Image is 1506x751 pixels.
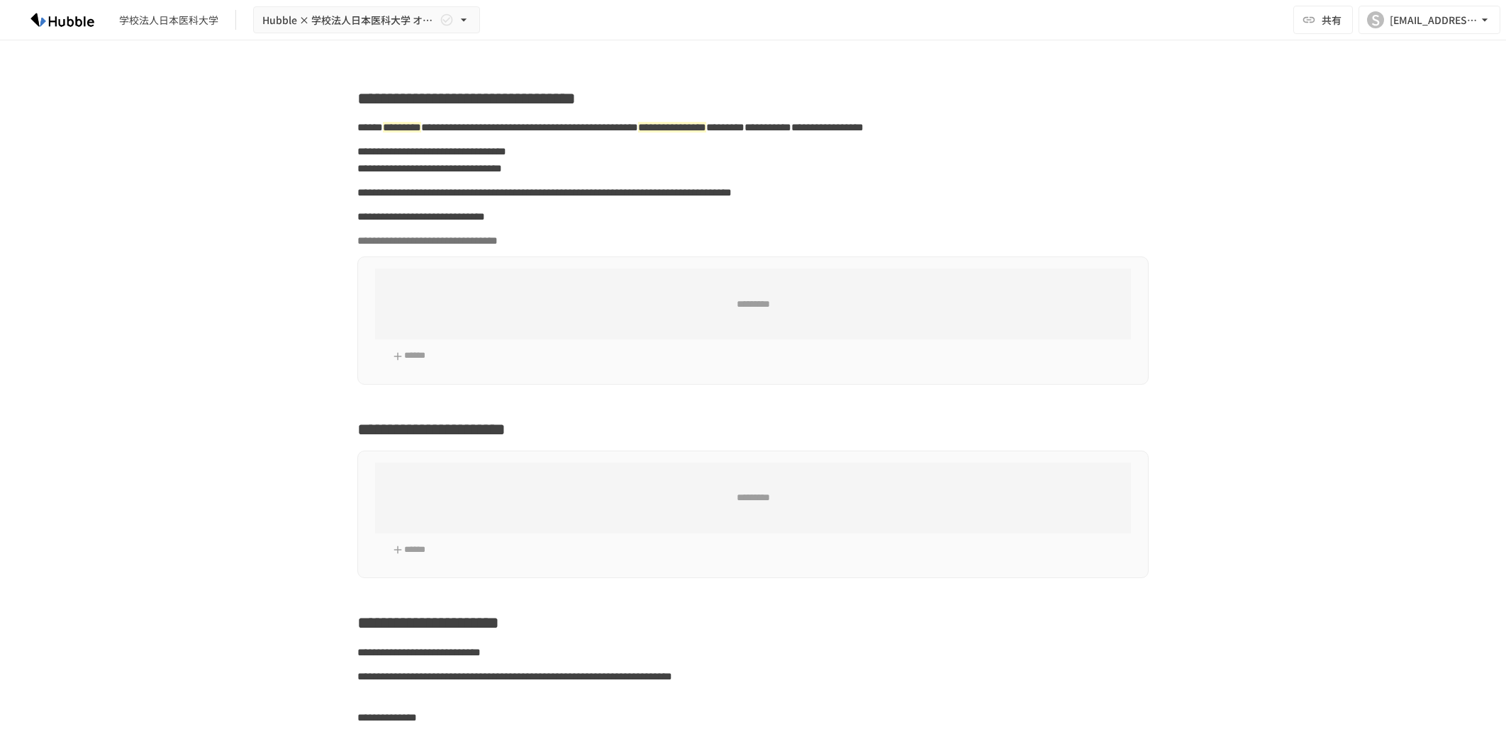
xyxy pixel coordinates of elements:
span: 共有 [1322,12,1342,28]
div: [EMAIL_ADDRESS][DOMAIN_NAME] [1390,11,1478,29]
button: 共有 [1293,6,1353,34]
img: HzDRNkGCf7KYO4GfwKnzITak6oVsp5RHeZBEM1dQFiQ [17,9,108,31]
span: Hubble × 学校法人日本医科大学 オンボーディングプロジェクト [262,11,437,29]
div: 学校法人日本医科大学 [119,13,218,28]
button: S[EMAIL_ADDRESS][DOMAIN_NAME] [1359,6,1500,34]
div: S [1367,11,1384,28]
button: Hubble × 学校法人日本医科大学 オンボーディングプロジェクト [253,6,480,34]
